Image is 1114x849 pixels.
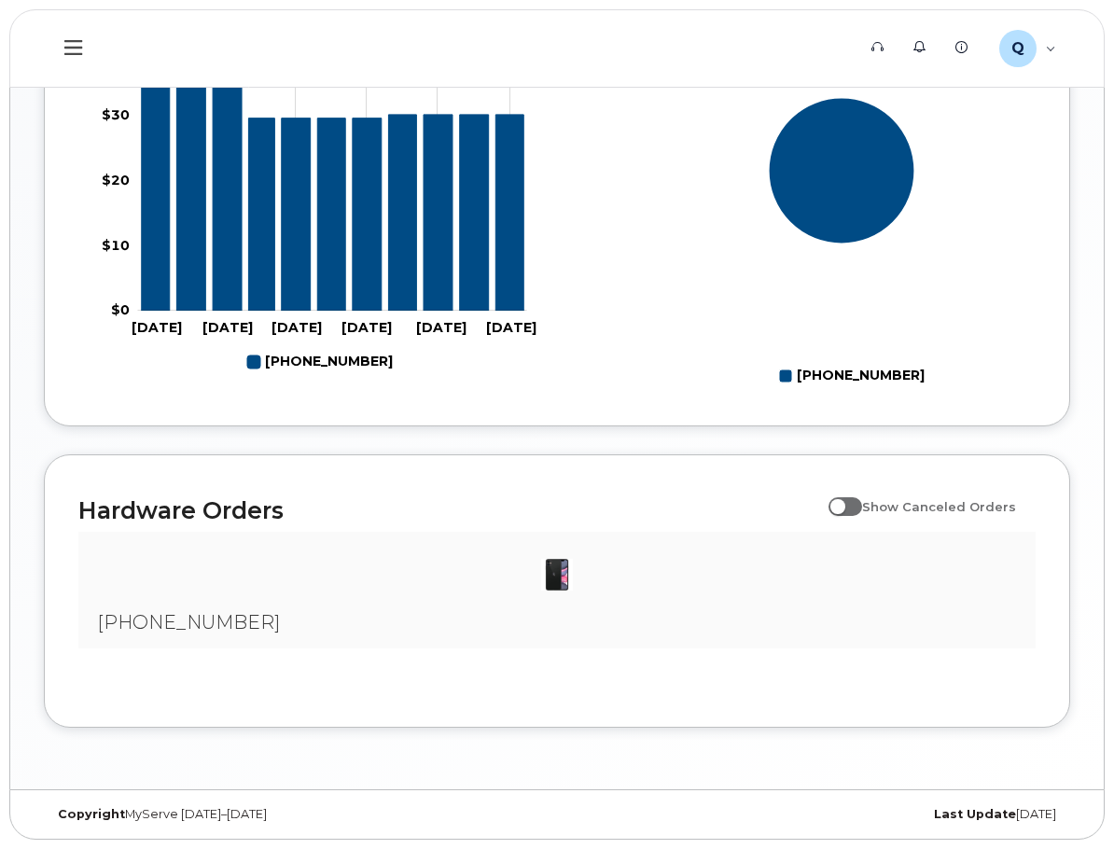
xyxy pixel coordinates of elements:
span: Q [1011,37,1024,60]
div: MyServe [DATE]–[DATE] [44,807,557,822]
input: Show Canceled Orders [829,489,843,504]
tspan: $30 [102,106,130,123]
tspan: $0 [111,301,130,318]
tspan: $10 [102,237,130,254]
g: 864-783-4105 [142,6,524,311]
span: Show Canceled Orders [862,499,1016,514]
strong: Copyright [58,807,125,821]
g: Legend [779,360,925,392]
h2: Hardware Orders [78,496,819,524]
tspan: $20 [102,172,130,188]
g: Series [769,98,915,244]
g: 864-783-4105 [247,346,393,378]
div: [DATE] [557,807,1070,822]
tspan: [DATE] [132,319,182,336]
tspan: [DATE] [416,319,466,336]
img: iPhone_11.jpg [538,556,576,593]
g: Legend [247,346,393,378]
tspan: [DATE] [272,319,322,336]
div: QXZ1KC8 [986,30,1069,67]
iframe: Messenger Launcher [1033,768,1100,835]
tspan: [DATE] [202,319,253,336]
g: Chart [769,98,925,392]
span: [PHONE_NUMBER] [97,611,280,633]
tspan: [DATE] [486,319,536,336]
strong: Last Update [934,807,1016,821]
tspan: [DATE] [341,319,392,336]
